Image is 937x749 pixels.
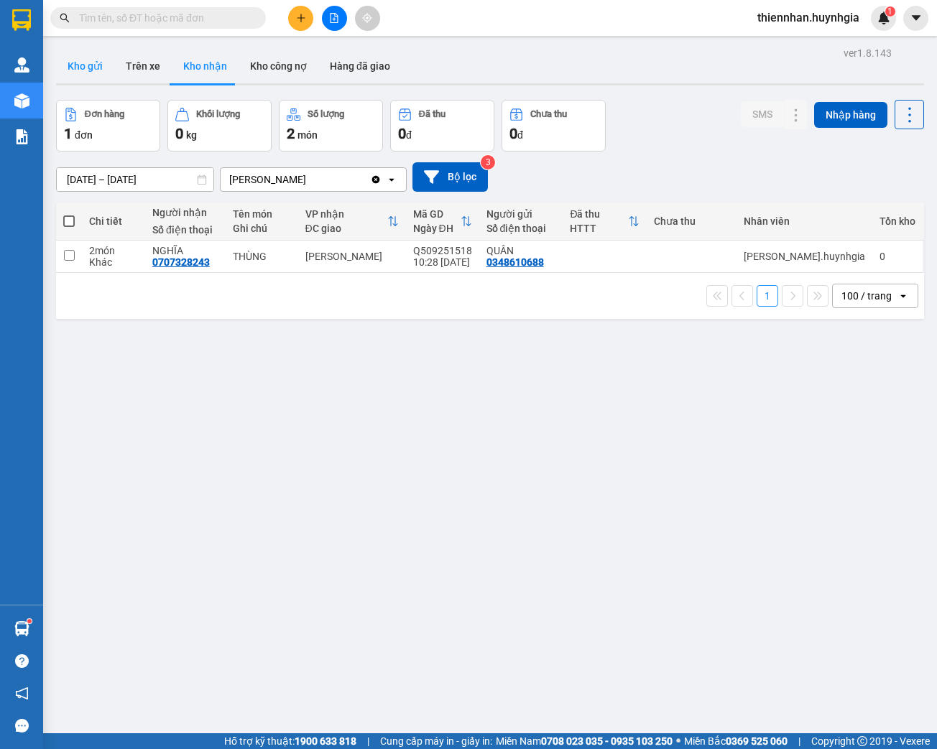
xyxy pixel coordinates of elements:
span: Miền Nam [496,733,673,749]
div: Quận 5 [137,12,238,29]
div: Đơn hàng [85,109,124,119]
div: Ngày ĐH [413,223,461,234]
div: ĐC giao [305,223,387,234]
button: Số lượng2món [279,100,383,152]
div: Q509251518 [413,245,472,256]
button: 1 [757,285,778,307]
button: Nhập hàng [814,102,887,128]
div: NGHĨA [152,245,218,256]
span: Đã thu : [11,92,55,107]
span: plus [296,13,306,23]
span: Cung cấp máy in - giấy in: [380,733,492,749]
div: Ghi chú [233,223,291,234]
div: Số điện thoại [486,223,556,234]
div: Người gửi [486,208,556,220]
div: 100 / trang [841,289,892,303]
div: Mã GD [413,208,461,220]
span: món [297,129,318,141]
div: 10:28 [DATE] [413,256,472,268]
sup: 1 [885,6,895,17]
span: message [15,719,29,732]
div: 20.000 [11,90,129,108]
div: 0918373177 [137,47,238,67]
div: Chi tiết [89,215,138,227]
button: Đã thu0đ [390,100,494,152]
div: Tồn kho [880,215,915,227]
div: QUÂN [486,245,556,256]
span: đ [517,129,523,141]
div: Nhân viên [744,215,865,227]
span: | [798,733,800,749]
div: ver 1.8.143 [844,45,892,61]
div: [PERSON_NAME] [12,12,127,45]
button: SMS [741,101,784,127]
div: Chưa thu [530,109,567,119]
button: Kho nhận [172,49,239,83]
button: Hàng đã giao [318,49,402,83]
span: 0 [175,125,183,142]
div: 2 món [89,245,138,256]
button: plus [288,6,313,31]
div: 0 [880,251,915,262]
img: warehouse-icon [14,621,29,636]
button: Trên xe [114,49,172,83]
span: đ [406,129,412,141]
div: 0983727670 [12,62,127,82]
div: [PERSON_NAME] [305,251,399,262]
span: 0 [509,125,517,142]
img: warehouse-icon [14,93,29,108]
span: 1 [64,125,72,142]
button: file-add [322,6,347,31]
span: Hỗ trợ kỹ thuật: [224,733,356,749]
button: Kho gửi [56,49,114,83]
img: warehouse-icon [14,57,29,73]
span: Nhận: [137,14,172,29]
svg: Clear value [370,174,382,185]
span: file-add [329,13,339,23]
div: Đã thu [570,208,628,220]
span: | [367,733,369,749]
div: 0348610688 [486,256,544,268]
input: Tìm tên, số ĐT hoặc mã đơn [79,10,249,26]
div: Khác [89,256,138,268]
svg: open [386,174,397,185]
span: question-circle [15,654,29,668]
span: thiennhan.huynhgia [746,9,871,27]
div: BẰNG [12,45,127,62]
span: 1 [887,6,892,17]
span: copyright [857,736,867,746]
span: Gửi: [12,12,34,27]
button: aim [355,6,380,31]
div: [PERSON_NAME] [229,172,306,187]
img: solution-icon [14,129,29,144]
div: Đã thu [419,109,446,119]
div: 0707328243 [152,256,210,268]
span: 2 [287,125,295,142]
span: kg [186,129,197,141]
span: 0 [398,125,406,142]
span: caret-down [910,11,923,24]
input: Selected Diên Khánh. [308,172,309,187]
button: Kho công nợ [239,49,318,83]
strong: 0708 023 035 - 0935 103 250 [541,735,673,747]
span: aim [362,13,372,23]
th: Toggle SortBy [563,203,647,241]
strong: 0369 525 060 [726,735,788,747]
span: đơn [75,129,93,141]
div: VP nhận [305,208,387,220]
div: Khối lượng [196,109,240,119]
button: Đơn hàng1đơn [56,100,160,152]
img: logo-vxr [12,9,31,31]
div: Số điện thoại [152,224,218,236]
span: notification [15,687,29,700]
strong: 1900 633 818 [295,735,356,747]
th: Toggle SortBy [298,203,406,241]
button: Khối lượng0kg [167,100,272,152]
svg: open [897,290,909,302]
sup: 3 [481,155,495,169]
div: Chưa thu [654,215,729,227]
div: THÙNG [233,251,291,262]
input: Select a date range. [57,168,213,191]
div: SƠN [137,29,238,47]
button: Chưa thu0đ [502,100,606,152]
